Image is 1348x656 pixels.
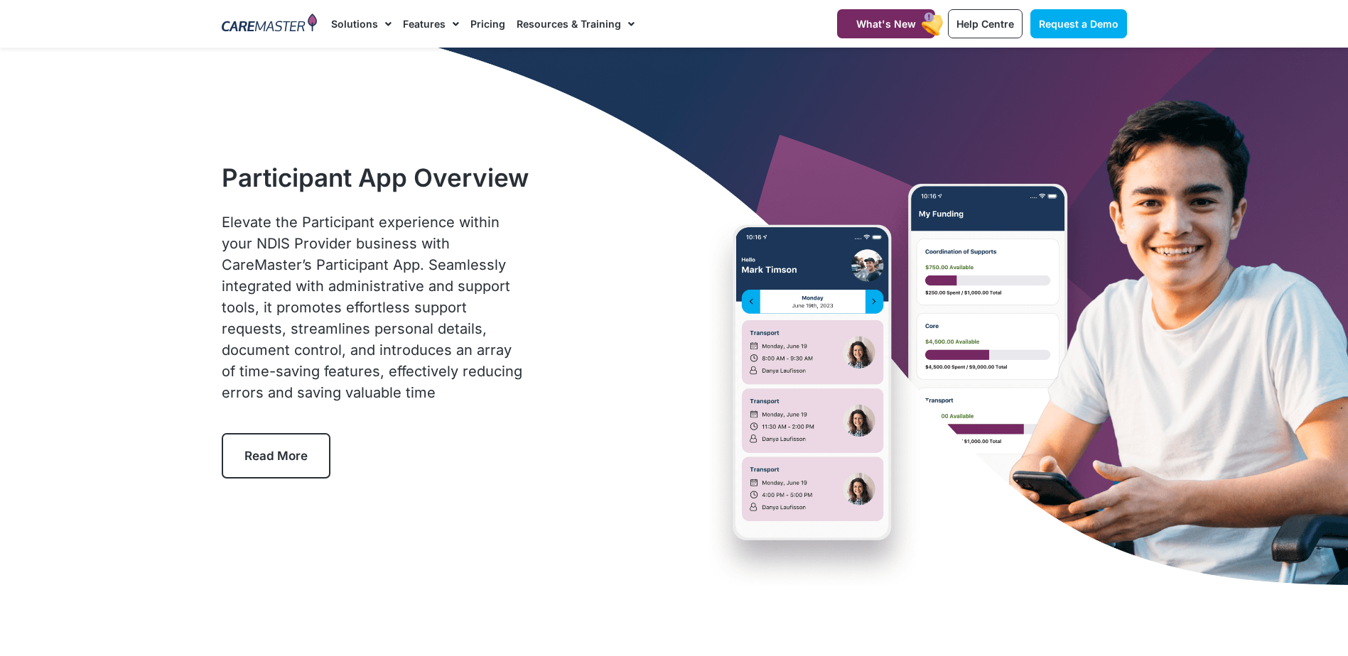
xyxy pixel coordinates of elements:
span: What's New [856,18,916,30]
span: Help Centre [956,18,1014,30]
a: Help Centre [948,9,1023,38]
a: What's New [837,9,935,38]
a: Request a Demo [1030,9,1127,38]
a: Read More [222,433,330,479]
img: CareMaster Logo [222,13,318,35]
span: Read More [244,449,308,463]
h1: Participant App Overview [222,163,529,192]
span: Request a Demo [1039,18,1118,30]
span: Elevate the Participant experience within your NDIS Provider business with CareMaster’s Participa... [222,214,522,401]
